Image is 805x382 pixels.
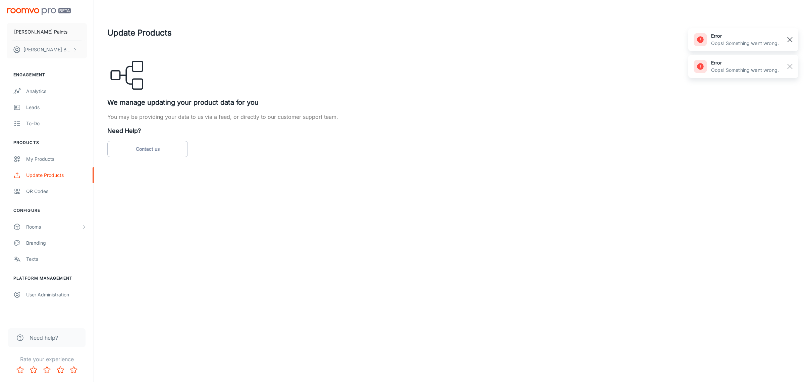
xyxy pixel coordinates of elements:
[26,104,87,111] div: Leads
[107,126,792,136] h6: Need Help?
[7,23,87,41] button: [PERSON_NAME] Paints
[26,88,87,95] div: Analytics
[26,155,87,163] div: My Products
[711,59,779,66] h6: error
[711,40,779,47] p: Oops! Something went wrong.
[107,141,188,157] a: Contact us
[711,32,779,40] h6: error
[107,113,792,121] p: You may be providing your data to us via a feed, or directly to our customer support team.
[7,41,87,58] button: [PERSON_NAME] Broglia
[14,28,67,36] p: [PERSON_NAME] Paints
[23,46,71,53] p: [PERSON_NAME] Broglia
[711,66,779,74] p: Oops! Something went wrong.
[107,97,792,107] h5: We manage updating your product data for you
[26,120,87,127] div: To-do
[7,8,71,15] img: Roomvo PRO Beta
[107,27,792,39] h4: Update Products
[26,172,87,179] div: Update Products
